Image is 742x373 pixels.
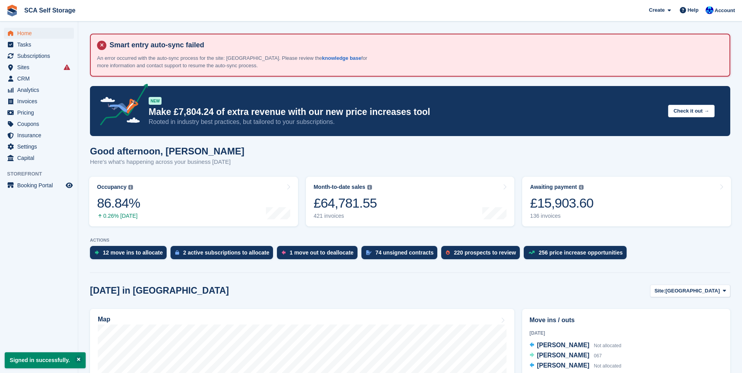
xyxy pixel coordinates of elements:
img: move_outs_to_deallocate_icon-f764333ba52eb49d3ac5e1228854f67142a1ed5810a6f6cc68b1a99e826820c5.svg [282,250,286,255]
span: Account [715,7,735,14]
a: menu [4,28,74,39]
div: 136 invoices [530,213,593,219]
a: menu [4,96,74,107]
a: menu [4,141,74,152]
span: Coupons [17,118,64,129]
div: 220 prospects to review [454,249,516,256]
a: Occupancy 86.84% 0.26% [DATE] [89,177,298,226]
p: An error occurred with the auto-sync process for the site: [GEOGRAPHIC_DATA]. Please review the f... [97,54,371,70]
div: 421 invoices [314,213,377,219]
a: menu [4,39,74,50]
a: menu [4,62,74,73]
span: Tasks [17,39,64,50]
span: Not allocated [594,343,621,348]
h2: [DATE] in [GEOGRAPHIC_DATA] [90,285,229,296]
h2: Move ins / outs [530,316,723,325]
span: Pricing [17,107,64,118]
h4: Smart entry auto-sync failed [106,41,723,50]
span: [PERSON_NAME] [537,362,589,369]
i: Smart entry sync failures have occurred [64,64,70,70]
span: Booking Portal [17,180,64,191]
span: Create [649,6,665,14]
button: Check it out → [668,105,715,118]
span: 067 [594,353,602,359]
a: [PERSON_NAME] Not allocated [530,361,622,371]
img: icon-info-grey-7440780725fd019a000dd9b08b2336e03edf1995a4989e88bcd33f0948082b44.svg [367,185,372,190]
a: Preview store [65,181,74,190]
a: menu [4,107,74,118]
span: Invoices [17,96,64,107]
p: ACTIONS [90,238,730,243]
span: Capital [17,152,64,163]
div: Month-to-date sales [314,184,365,190]
span: Insurance [17,130,64,141]
a: [PERSON_NAME] Not allocated [530,341,622,351]
span: [PERSON_NAME] [537,352,589,359]
div: [DATE] [530,330,723,337]
div: £64,781.55 [314,195,377,211]
a: SCA Self Storage [21,4,79,17]
img: Kelly Neesham [706,6,713,14]
span: Site: [654,287,665,295]
img: contract_signature_icon-13c848040528278c33f63329250d36e43548de30e8caae1d1a13099fd9432cc5.svg [366,250,372,255]
img: stora-icon-8386f47178a22dfd0bd8f6a31ec36ba5ce8667c1dd55bd0f319d3a0aa187defe.svg [6,5,18,16]
div: NEW [149,97,162,105]
a: menu [4,152,74,163]
h2: Map [98,316,110,323]
p: Here's what's happening across your business [DATE] [90,158,244,167]
div: 12 move ins to allocate [103,249,163,256]
span: [PERSON_NAME] [537,342,589,348]
span: Analytics [17,84,64,95]
div: 74 unsigned contracts [375,249,434,256]
img: move_ins_to_allocate_icon-fdf77a2bb77ea45bf5b3d319d69a93e2d87916cf1d5bf7949dd705db3b84f3ca.svg [95,250,99,255]
a: menu [4,130,74,141]
p: Make £7,804.24 of extra revenue with our new price increases tool [149,106,662,118]
span: [GEOGRAPHIC_DATA] [665,287,720,295]
a: Awaiting payment £15,903.60 136 invoices [522,177,731,226]
a: menu [4,180,74,191]
div: 256 price increase opportunities [539,249,623,256]
div: 2 active subscriptions to allocate [183,249,269,256]
a: menu [4,73,74,84]
a: 1 move out to deallocate [277,246,361,263]
a: 74 unsigned contracts [361,246,442,263]
div: Awaiting payment [530,184,577,190]
div: 86.84% [97,195,140,211]
a: menu [4,50,74,61]
a: 2 active subscriptions to allocate [171,246,277,263]
a: 220 prospects to review [441,246,524,263]
span: Subscriptions [17,50,64,61]
a: 256 price increase opportunities [524,246,631,263]
img: icon-info-grey-7440780725fd019a000dd9b08b2336e03edf1995a4989e88bcd33f0948082b44.svg [579,185,584,190]
span: Not allocated [594,363,621,369]
a: knowledge base [322,55,361,61]
div: Occupancy [97,184,126,190]
span: Settings [17,141,64,152]
a: 12 move ins to allocate [90,246,171,263]
img: active_subscription_to_allocate_icon-d502201f5373d7db506a760aba3b589e785aa758c864c3986d89f69b8ff3... [175,250,179,255]
img: prospect-51fa495bee0391a8d652442698ab0144808aea92771e9ea1ae160a38d050c398.svg [446,250,450,255]
span: Sites [17,62,64,73]
p: Signed in successfully. [5,352,86,368]
a: menu [4,84,74,95]
div: £15,903.60 [530,195,593,211]
a: [PERSON_NAME] 067 [530,351,602,361]
img: icon-info-grey-7440780725fd019a000dd9b08b2336e03edf1995a4989e88bcd33f0948082b44.svg [128,185,133,190]
img: price_increase_opportunities-93ffe204e8149a01c8c9dc8f82e8f89637d9d84a8eef4429ea346261dce0b2c0.svg [528,251,535,254]
span: Home [17,28,64,39]
span: Help [688,6,699,14]
div: 1 move out to deallocate [289,249,353,256]
a: Month-to-date sales £64,781.55 421 invoices [306,177,515,226]
span: CRM [17,73,64,84]
button: Site: [GEOGRAPHIC_DATA] [650,285,730,298]
p: Rooted in industry best practices, but tailored to your subscriptions. [149,118,662,126]
img: price-adjustments-announcement-icon-8257ccfd72463d97f412b2fc003d46551f7dbcb40ab6d574587a9cd5c0d94... [93,84,148,128]
div: 0.26% [DATE] [97,213,140,219]
a: menu [4,118,74,129]
h1: Good afternoon, [PERSON_NAME] [90,146,244,156]
span: Storefront [7,170,78,178]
